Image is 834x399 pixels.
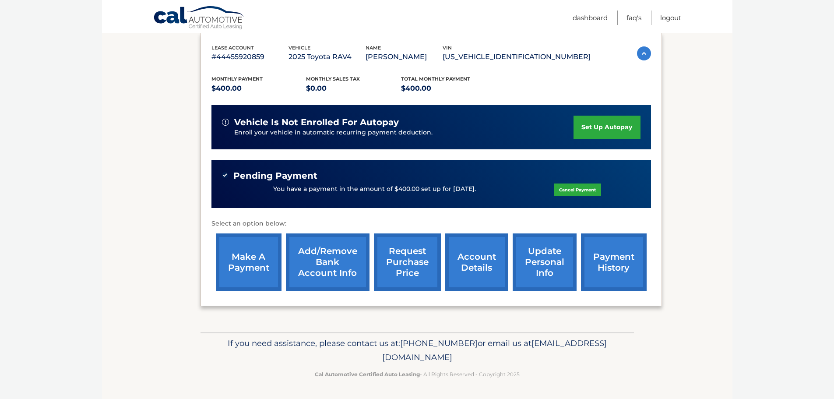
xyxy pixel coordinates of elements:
[315,371,420,378] strong: Cal Automotive Certified Auto Leasing
[554,184,601,196] a: Cancel Payment
[206,370,628,379] p: - All Rights Reserved - Copyright 2025
[382,338,607,362] span: [EMAIL_ADDRESS][DOMAIN_NAME]
[233,170,317,181] span: Pending Payment
[401,76,470,82] span: Total Monthly Payment
[443,45,452,51] span: vin
[211,45,254,51] span: lease account
[211,219,651,229] p: Select an option below:
[581,233,647,291] a: payment history
[216,233,282,291] a: make a payment
[211,51,289,63] p: #44455920859
[306,76,360,82] span: Monthly sales Tax
[153,6,245,31] a: Cal Automotive
[306,82,401,95] p: $0.00
[445,233,508,291] a: account details
[443,51,591,63] p: [US_VEHICLE_IDENTIFICATION_NUMBER]
[211,76,263,82] span: Monthly Payment
[401,82,496,95] p: $400.00
[637,46,651,60] img: accordion-active.svg
[374,233,441,291] a: request purchase price
[660,11,681,25] a: Logout
[222,172,228,178] img: check-green.svg
[573,11,608,25] a: Dashboard
[400,338,478,348] span: [PHONE_NUMBER]
[273,184,476,194] p: You have a payment in the amount of $400.00 set up for [DATE].
[513,233,577,291] a: update personal info
[289,51,366,63] p: 2025 Toyota RAV4
[289,45,310,51] span: vehicle
[366,45,381,51] span: name
[234,117,399,128] span: vehicle is not enrolled for autopay
[211,82,306,95] p: $400.00
[206,336,628,364] p: If you need assistance, please contact us at: or email us at
[234,128,574,138] p: Enroll your vehicle in automatic recurring payment deduction.
[286,233,369,291] a: Add/Remove bank account info
[366,51,443,63] p: [PERSON_NAME]
[574,116,640,139] a: set up autopay
[626,11,641,25] a: FAQ's
[222,119,229,126] img: alert-white.svg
